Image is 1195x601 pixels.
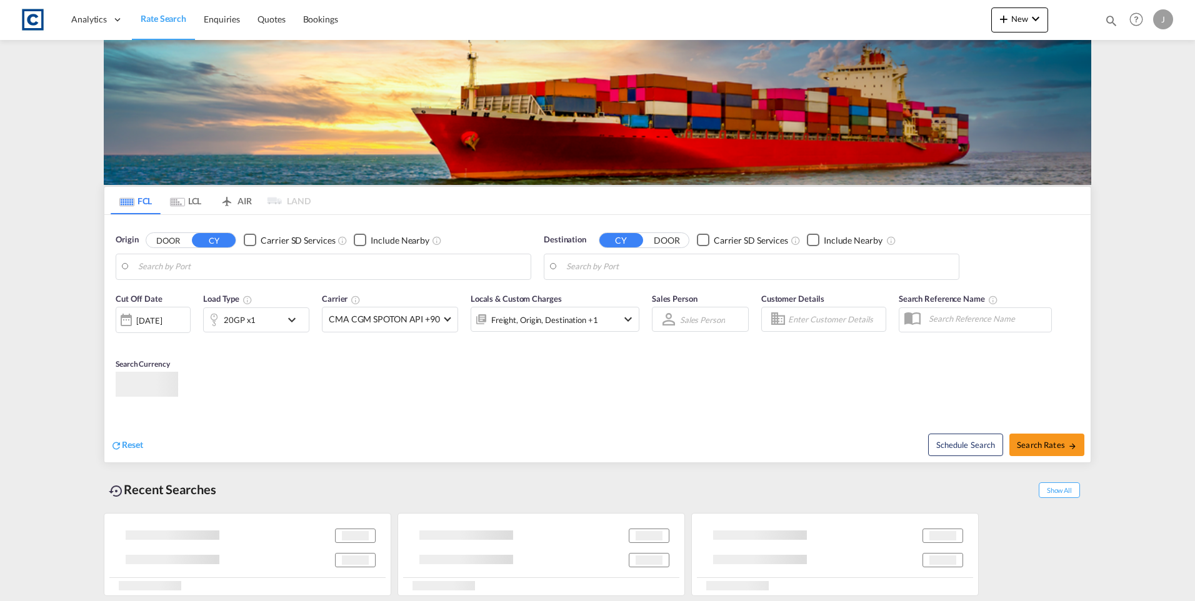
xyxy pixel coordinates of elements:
img: LCL+%26+FCL+BACKGROUND.png [104,40,1091,185]
span: Quotes [257,14,285,24]
span: CMA CGM SPOTON API +90 [329,313,440,325]
span: Rate Search [141,13,186,24]
input: Search by Port [566,257,952,276]
span: Search Rates [1017,440,1077,450]
div: Include Nearby [371,234,429,247]
md-icon: icon-refresh [111,440,122,451]
md-icon: icon-magnify [1104,14,1118,27]
button: icon-plus 400-fgNewicon-chevron-down [991,7,1048,32]
md-select: Sales Person [679,310,726,329]
md-icon: Unchecked: Ignores neighbouring ports when fetching rates.Checked : Includes neighbouring ports w... [886,236,896,246]
input: Enter Customer Details [788,310,882,329]
input: Search Reference Name [922,309,1051,328]
md-checkbox: Checkbox No Ink [697,234,788,247]
md-tab-item: LCL [161,187,211,214]
div: Carrier SD Services [714,234,788,247]
div: Origin DOOR CY Checkbox No InkUnchecked: Search for CY (Container Yard) services for all selected... [104,215,1091,462]
md-icon: Your search will be saved by the below given name [988,295,998,305]
span: Load Type [203,294,252,304]
md-icon: icon-chevron-down [621,312,636,327]
md-checkbox: Checkbox No Ink [807,234,882,247]
md-pagination-wrapper: Use the left and right arrow keys to navigate between tabs [111,187,311,214]
md-icon: Unchecked: Search for CY (Container Yard) services for all selected carriers.Checked : Search for... [791,236,801,246]
span: Locals & Custom Charges [471,294,562,304]
md-checkbox: Checkbox No Ink [354,234,429,247]
span: Enquiries [204,14,240,24]
div: J [1153,9,1173,29]
div: [DATE] [136,315,162,326]
span: Reset [122,439,143,450]
md-checkbox: Checkbox No Ink [244,234,335,247]
button: Search Ratesicon-arrow-right [1009,434,1084,456]
md-icon: Unchecked: Search for CY (Container Yard) services for all selected carriers.Checked : Search for... [337,236,347,246]
span: Analytics [71,13,107,26]
span: Help [1126,9,1147,30]
button: Note: By default Schedule search will only considerorigin ports, destination ports and cut off da... [928,434,1003,456]
span: Carrier [322,294,361,304]
span: Show All [1039,482,1080,498]
div: Carrier SD Services [261,234,335,247]
input: Search by Port [138,257,524,276]
img: 1fdb9190129311efbfaf67cbb4249bed.jpeg [19,6,47,34]
md-icon: Unchecked: Ignores neighbouring ports when fetching rates.Checked : Includes neighbouring ports w... [432,236,442,246]
span: Cut Off Date [116,294,162,304]
span: Bookings [303,14,338,24]
span: Search Reference Name [899,294,998,304]
button: DOOR [146,233,190,247]
md-icon: The selected Trucker/Carrierwill be displayed in the rate results If the rates are from another f... [351,295,361,305]
div: Recent Searches [104,475,221,504]
div: Freight Origin Destination Factory Stuffing [491,311,598,329]
span: New [996,14,1043,24]
div: Include Nearby [824,234,882,247]
span: Destination [544,234,586,246]
span: Customer Details [761,294,824,304]
md-icon: icon-chevron-down [284,312,306,327]
md-tab-item: AIR [211,187,261,214]
button: CY [599,233,643,247]
div: [DATE] [116,307,191,333]
div: icon-refreshReset [111,439,143,452]
span: Search Currency [116,359,170,369]
div: 20GP x1 [224,311,256,329]
span: Origin [116,234,138,246]
span: Sales Person [652,294,697,304]
md-datepicker: Select [116,332,125,349]
div: Help [1126,9,1153,31]
md-tab-item: FCL [111,187,161,214]
md-icon: icon-airplane [219,194,234,203]
div: Freight Origin Destination Factory Stuffingicon-chevron-down [471,307,639,332]
md-icon: icon-plus 400-fg [996,11,1011,26]
md-icon: icon-backup-restore [109,484,124,499]
button: DOOR [645,233,689,247]
md-icon: icon-arrow-right [1068,442,1077,450]
md-icon: icon-information-outline [242,295,252,305]
div: icon-magnify [1104,14,1118,32]
div: 20GP x1icon-chevron-down [203,307,309,332]
md-icon: icon-chevron-down [1028,11,1043,26]
button: CY [192,233,236,247]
